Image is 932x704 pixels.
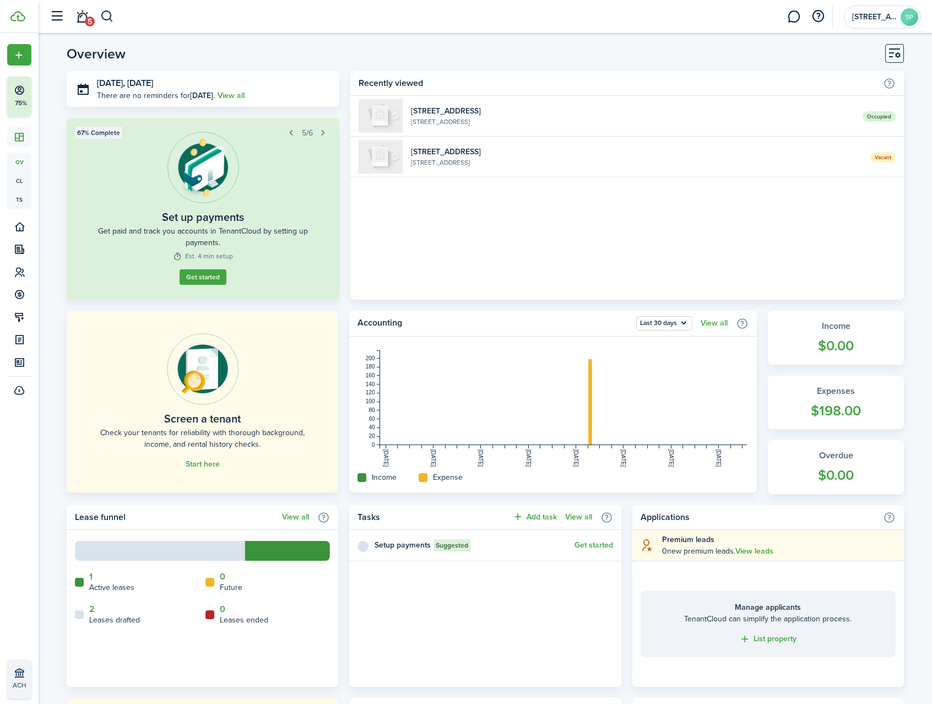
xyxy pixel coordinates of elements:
img: Online payments [167,333,239,405]
img: TenantCloud [10,11,25,21]
tspan: [DATE] [716,450,722,467]
tspan: [DATE] [525,450,532,467]
tspan: 40 [369,424,376,430]
button: Open sidebar [46,6,67,27]
home-widget-title: Tasks [357,511,506,524]
p: ACH [13,680,78,690]
home-placeholder-title: Screen a tenant [164,410,241,427]
i: soft [641,539,654,551]
button: Open menu [636,316,692,331]
tspan: 20 [369,433,376,439]
tspan: [DATE] [383,450,389,467]
tspan: [DATE] [668,450,674,467]
img: 1 [359,140,403,174]
explanation-description: 0 new premium leads . [662,545,896,557]
header-page-title: Overview [67,47,126,61]
widget-list-item-title: [STREET_ADDRESS] [411,105,854,117]
span: Occupied [863,111,896,122]
a: Income$0.00 [768,311,904,365]
tspan: 160 [366,372,375,378]
home-widget-title: Accounting [357,316,631,331]
a: Start here [186,460,220,469]
button: Open resource center [809,7,827,26]
home-placeholder-description: TenantCloud can simplify the application process. [652,613,885,625]
a: View all [565,513,592,522]
p: There are no reminders for . [97,90,215,101]
button: 75% [7,77,99,116]
home-widget-title: Future [220,582,242,593]
widget-list-item-description: [STREET_ADDRESS] [411,158,862,167]
a: ov [7,153,31,171]
avatar-text: 5P [901,8,918,26]
span: Vacant [870,152,896,163]
a: List property [739,633,796,646]
button: Search [100,7,114,26]
tspan: [DATE] [478,450,484,467]
tspan: [DATE] [573,450,579,467]
home-widget-title: Active leases [89,582,134,593]
a: Overdue$0.00 [768,440,904,494]
button: Add task [512,511,557,523]
tspan: 100 [366,398,375,404]
a: View all [282,513,309,522]
img: 9 [359,99,403,133]
tspan: 0 [372,442,375,448]
home-placeholder-title: Manage applicants [652,602,885,613]
a: Messaging [783,3,804,31]
home-widget-title: Expense [433,472,463,483]
a: cl [7,171,31,190]
a: 0 [220,604,225,614]
a: 0 [220,572,225,582]
button: Prev step [284,125,299,140]
img: Online payments [167,132,239,203]
tspan: [DATE] [621,450,627,467]
h3: [DATE], [DATE] [97,77,331,90]
home-widget-title: Leases drafted [89,614,140,626]
span: 5 [85,17,95,26]
widget-stats-count: $198.00 [779,400,893,421]
button: Customise [885,44,904,63]
tspan: 80 [369,407,376,413]
a: 1 [89,572,93,582]
a: View all [218,90,245,101]
home-placeholder-description: Check your tenants for reliability with thorough background, income, and rental history checks. [91,427,313,450]
tspan: 120 [366,389,375,396]
span: 5/6 [302,127,313,139]
home-widget-title: Applications [641,511,877,524]
tspan: [DATE] [430,450,436,467]
widget-stats-title: Overdue [779,449,893,462]
button: Open menu [7,44,31,66]
a: ts [7,190,31,209]
a: Notifications [72,3,93,31]
b: [DATE] [190,90,213,101]
widget-stats-title: Expenses [779,385,893,398]
a: View all [701,319,728,328]
widget-stats-count: $0.00 [779,335,893,356]
widget-list-item-title: [STREET_ADDRESS] [411,146,862,158]
a: 2 [89,604,95,614]
span: 67% Complete [77,128,120,138]
tspan: 180 [366,364,375,370]
widget-step-title: Set up payments [162,209,244,225]
widget-list-item-description: [STREET_ADDRESS] [411,117,854,127]
widget-list-item-title: Setup payments [375,539,431,551]
widget-stats-count: $0.00 [779,465,893,486]
explanation-title: Premium leads [662,534,896,545]
a: Get started [180,269,226,285]
button: Last 30 days [636,316,692,331]
home-widget-title: Recently viewed [359,77,877,90]
a: ACH [7,659,31,698]
widget-step-time: Est. 4 min setup [173,251,233,261]
widget-stats-title: Income [779,319,893,333]
span: Suggested [436,540,468,550]
button: Next step [316,125,331,140]
home-widget-title: Leases ended [220,614,268,626]
a: View leads [735,547,773,556]
a: Get started [575,541,613,550]
p: 75% [14,99,28,108]
tspan: 140 [366,381,375,387]
tspan: 60 [369,416,376,422]
a: Expenses$198.00 [768,376,904,430]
